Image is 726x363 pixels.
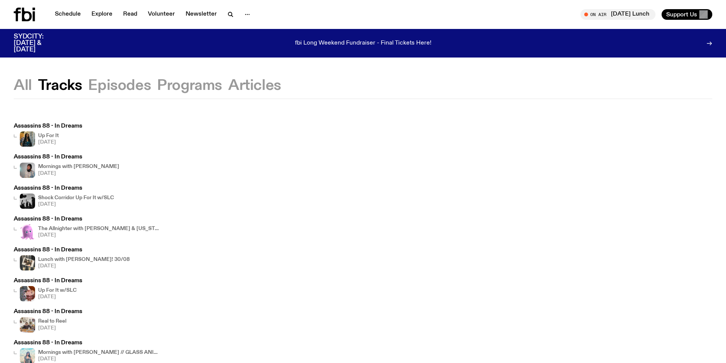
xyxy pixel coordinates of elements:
[14,247,130,270] a: Assassins 88 - In DreamsA polaroid of Ella Avni in the studio on top of the mixer which is also l...
[38,326,66,331] span: [DATE]
[38,357,160,361] span: [DATE]
[14,278,82,284] h3: Assassins 88 - In Dreams
[38,350,160,355] h4: Mornings with [PERSON_NAME] // GLASS ANIMALS & [GEOGRAPHIC_DATA]
[38,140,59,145] span: [DATE]
[20,131,35,147] img: Ify - a Brown Skin girl with black braided twists, looking up to the side with her tongue stickin...
[666,11,697,18] span: Support Us
[295,40,431,47] p: fbi Long Weekend Fundraiser - Final Tickets Here!
[38,233,160,238] span: [DATE]
[228,79,281,93] button: Articles
[14,278,82,301] a: Assassins 88 - In DreamsUp For It w/SLC[DATE]
[20,317,35,333] img: Jasper Craig Adams holds a vintage camera to his eye, obscuring his face. He is wearing a grey ju...
[14,154,119,160] h3: Assassins 88 - In Dreams
[14,79,32,93] button: All
[20,193,35,209] img: shock corridor 4 SLC
[14,154,119,178] a: Assassins 88 - In DreamsKana Frazer is smiling at the camera with her head tilted slightly to her...
[14,123,82,129] h3: Assassins 88 - In Dreams
[38,133,59,138] h4: Up For It
[14,309,82,332] a: Assassins 88 - In DreamsJasper Craig Adams holds a vintage camera to his eye, obscuring his face....
[38,164,119,169] h4: Mornings with [PERSON_NAME]
[20,255,35,270] img: A polaroid of Ella Avni in the studio on top of the mixer which is also located in the studio.
[20,224,35,240] img: An animated image of a pink squid named pearl from Nemo.
[38,264,130,269] span: [DATE]
[87,9,117,20] a: Explore
[157,79,222,93] button: Programs
[143,9,179,20] a: Volunteer
[14,216,160,222] h3: Assassins 88 - In Dreams
[14,309,82,315] h3: Assassins 88 - In Dreams
[14,340,160,346] h3: Assassins 88 - In Dreams
[181,9,221,20] a: Newsletter
[38,171,119,176] span: [DATE]
[14,185,114,191] h3: Assassins 88 - In Dreams
[14,247,130,253] h3: Assassins 88 - In Dreams
[38,288,77,293] h4: Up For It w/SLC
[119,9,142,20] a: Read
[14,123,82,147] a: Assassins 88 - In DreamsIfy - a Brown Skin girl with black braided twists, looking up to the side...
[38,226,160,231] h4: The Allnighter with [PERSON_NAME] & [US_STATE] °❀⋆.ೃ࿔*:･
[14,185,114,209] a: Assassins 88 - In Dreamsshock corridor 4 SLCShock Corridor Up For It w/SLC[DATE]
[38,202,114,207] span: [DATE]
[50,9,85,20] a: Schedule
[38,79,82,93] button: Tracks
[580,9,655,20] button: On Air[DATE] Lunch
[38,294,77,299] span: [DATE]
[38,257,130,262] h4: Lunch with [PERSON_NAME]! 30/08
[14,34,63,53] h3: SYDCITY: [DATE] & [DATE]
[88,79,151,93] button: Episodes
[20,163,35,178] img: Kana Frazer is smiling at the camera with her head tilted slightly to her left. She wears big bla...
[38,195,114,200] h4: Shock Corridor Up For It w/SLC
[38,319,66,324] h4: Real to Reel
[14,216,160,240] a: Assassins 88 - In DreamsAn animated image of a pink squid named pearl from Nemo. The Allnighter w...
[662,9,712,20] button: Support Us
